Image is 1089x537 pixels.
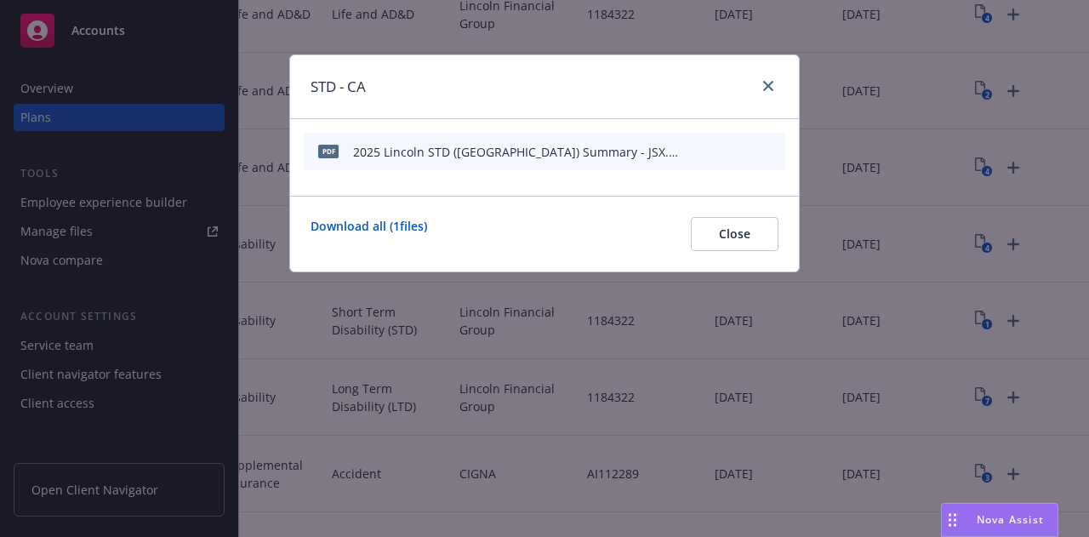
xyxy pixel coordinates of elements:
[318,145,339,157] span: pdf
[765,143,778,161] button: archive file
[311,217,427,251] a: Download all ( 1 files)
[719,226,750,242] span: Close
[353,143,678,161] div: 2025 Lincoln STD ([GEOGRAPHIC_DATA]) Summary - JSX.pdf
[758,76,778,96] a: close
[941,503,1058,537] button: Nova Assist
[311,76,366,98] h1: STD - CA
[691,217,778,251] button: Close
[942,504,963,536] div: Drag to move
[977,512,1044,527] span: Nova Assist
[709,143,722,161] button: download file
[736,143,751,161] button: preview file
